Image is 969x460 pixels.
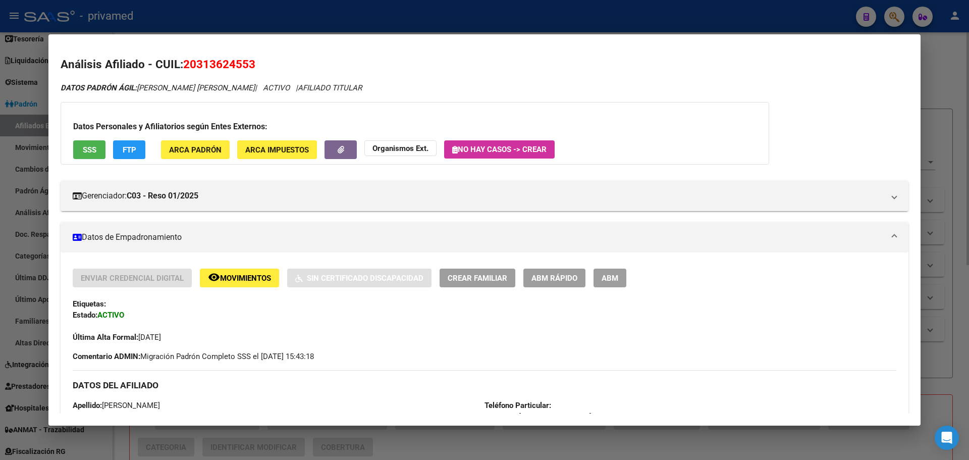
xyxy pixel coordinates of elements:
[73,333,138,342] strong: Última Alta Formal:
[531,274,577,283] span: ABM Rápido
[73,311,97,320] strong: Estado:
[73,333,161,342] span: [DATE]
[298,83,362,92] span: AFILIADO TITULAR
[73,401,160,410] span: [PERSON_NAME]
[61,83,137,92] strong: DATOS PADRÓN ÁGIL:
[61,222,908,252] mat-expansion-panel-header: Datos de Empadronamiento
[448,274,507,283] span: Crear Familiar
[523,269,585,287] button: ABM Rápido
[935,426,959,450] div: Open Intercom Messenger
[594,269,626,287] button: ABM
[61,83,362,92] i: | ACTIVO |
[183,58,255,71] span: 20313624553
[73,140,105,159] button: SSS
[364,140,437,156] button: Organismos Ext.
[208,271,220,283] mat-icon: remove_red_eye
[61,56,908,73] h2: Análisis Afiliado - CUIL:
[73,269,192,287] button: Enviar Credencial Digital
[452,145,547,154] span: No hay casos -> Crear
[73,351,314,362] span: Migración Padrón Completo SSS el [DATE] 15:43:18
[73,231,884,243] mat-panel-title: Datos de Empadronamiento
[237,140,317,159] button: ARCA Impuestos
[73,121,757,133] h3: Datos Personales y Afiliatorios según Entes Externos:
[73,352,140,361] strong: Comentario ADMIN:
[444,140,555,159] button: No hay casos -> Crear
[602,274,618,283] span: ABM
[127,190,198,202] strong: C03 - Reso 01/2025
[61,83,255,92] span: [PERSON_NAME] [PERSON_NAME]
[169,145,222,155] span: ARCA Padrón
[484,412,591,421] span: [GEOGRAPHIC_DATA]
[73,299,106,309] strong: Etiquetas:
[200,269,279,287] button: Movimientos
[484,412,519,421] strong: Provincia:
[73,412,91,421] strong: CUIL:
[73,190,884,202] mat-panel-title: Gerenciador:
[61,181,908,211] mat-expansion-panel-header: Gerenciador:C03 - Reso 01/2025
[73,412,135,421] span: 20313624553
[83,145,96,155] span: SSS
[73,401,102,410] strong: Apellido:
[73,380,896,391] h3: DATOS DEL AFILIADO
[245,145,309,155] span: ARCA Impuestos
[97,311,124,320] strong: ACTIVO
[113,140,145,159] button: FTP
[220,274,271,283] span: Movimientos
[372,144,428,153] strong: Organismos Ext.
[123,145,136,155] span: FTP
[81,274,184,283] span: Enviar Credencial Digital
[484,401,551,410] strong: Teléfono Particular:
[161,140,230,159] button: ARCA Padrón
[440,269,515,287] button: Crear Familiar
[307,274,423,283] span: Sin Certificado Discapacidad
[287,269,432,287] button: Sin Certificado Discapacidad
